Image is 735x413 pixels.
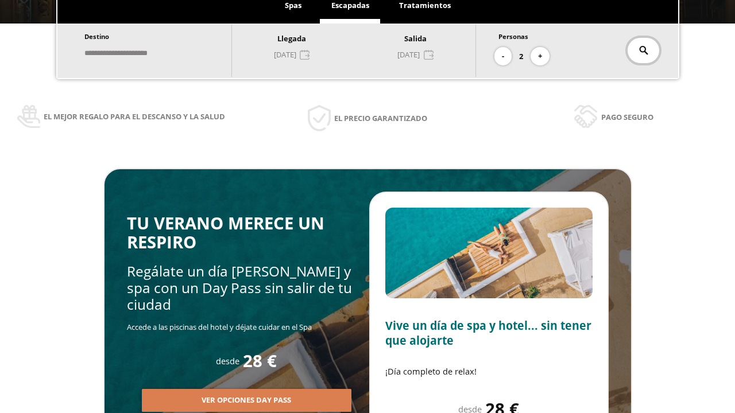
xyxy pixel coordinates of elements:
span: ¡Día completo de relax! [385,365,477,377]
img: Slide2.BHA6Qswy.webp [385,208,593,298]
button: - [494,47,512,66]
span: Ver opciones Day Pass [202,395,291,406]
span: El precio garantizado [334,112,427,124]
span: desde [216,355,239,367]
button: + [531,47,550,66]
span: Vive un día de spa y hotel... sin tener que alojarte [385,318,591,348]
button: Ver opciones Day Pass [142,389,351,412]
span: El mejor regalo para el descanso y la salud [44,110,225,123]
span: Accede a las piscinas del hotel y déjate cuidar en el Spa [127,322,312,332]
span: 28 € [243,352,277,371]
a: Ver opciones Day Pass [142,395,351,405]
span: 2 [519,50,523,63]
span: Destino [84,32,109,41]
span: Regálate un día [PERSON_NAME] y spa con un Day Pass sin salir de tu ciudad [127,262,352,314]
span: Personas [498,32,528,41]
span: Pago seguro [601,111,653,123]
span: TU VERANO MERECE UN RESPIRO [127,212,324,254]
